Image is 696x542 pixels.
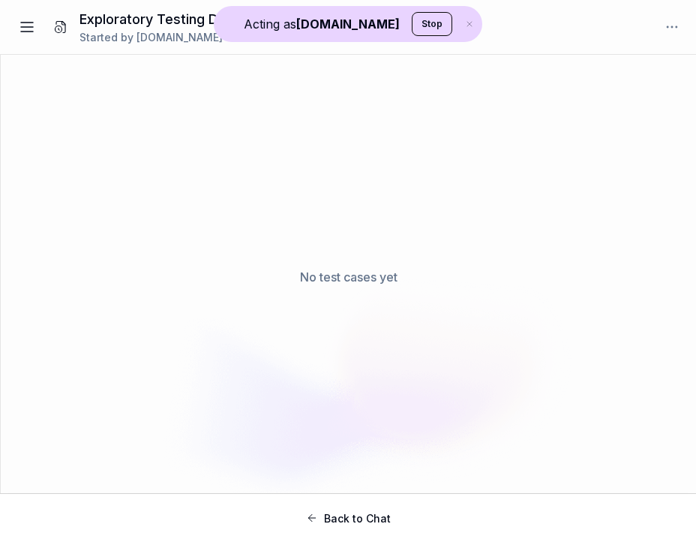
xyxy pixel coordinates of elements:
[412,12,452,36] button: Stop
[136,31,223,44] span: [DOMAIN_NAME]
[79,9,299,29] h1: Exploratory Testing Dark Mode PR
[300,268,397,286] p: No test cases yet
[12,503,684,533] button: Back to Chat
[79,29,299,45] div: Started by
